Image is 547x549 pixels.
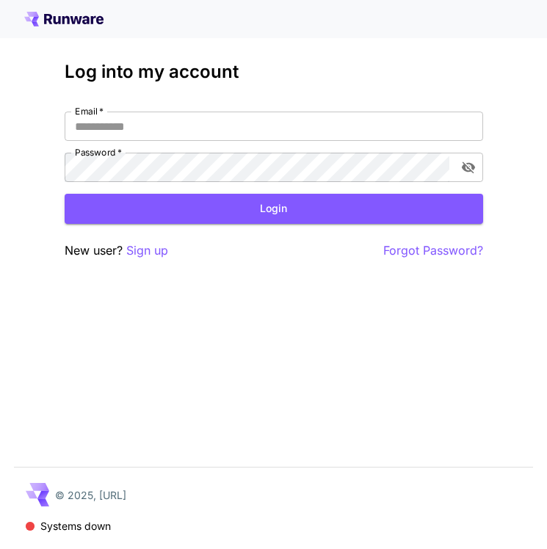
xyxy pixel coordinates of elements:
p: © 2025, [URL] [55,487,126,503]
p: New user? [65,241,168,260]
button: Login [65,194,483,224]
p: Systems down [40,518,111,534]
h3: Log into my account [65,62,483,82]
label: Email [75,105,104,117]
button: toggle password visibility [455,154,482,181]
label: Password [75,146,122,159]
button: Forgot Password? [383,241,483,260]
button: Sign up [126,241,168,260]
